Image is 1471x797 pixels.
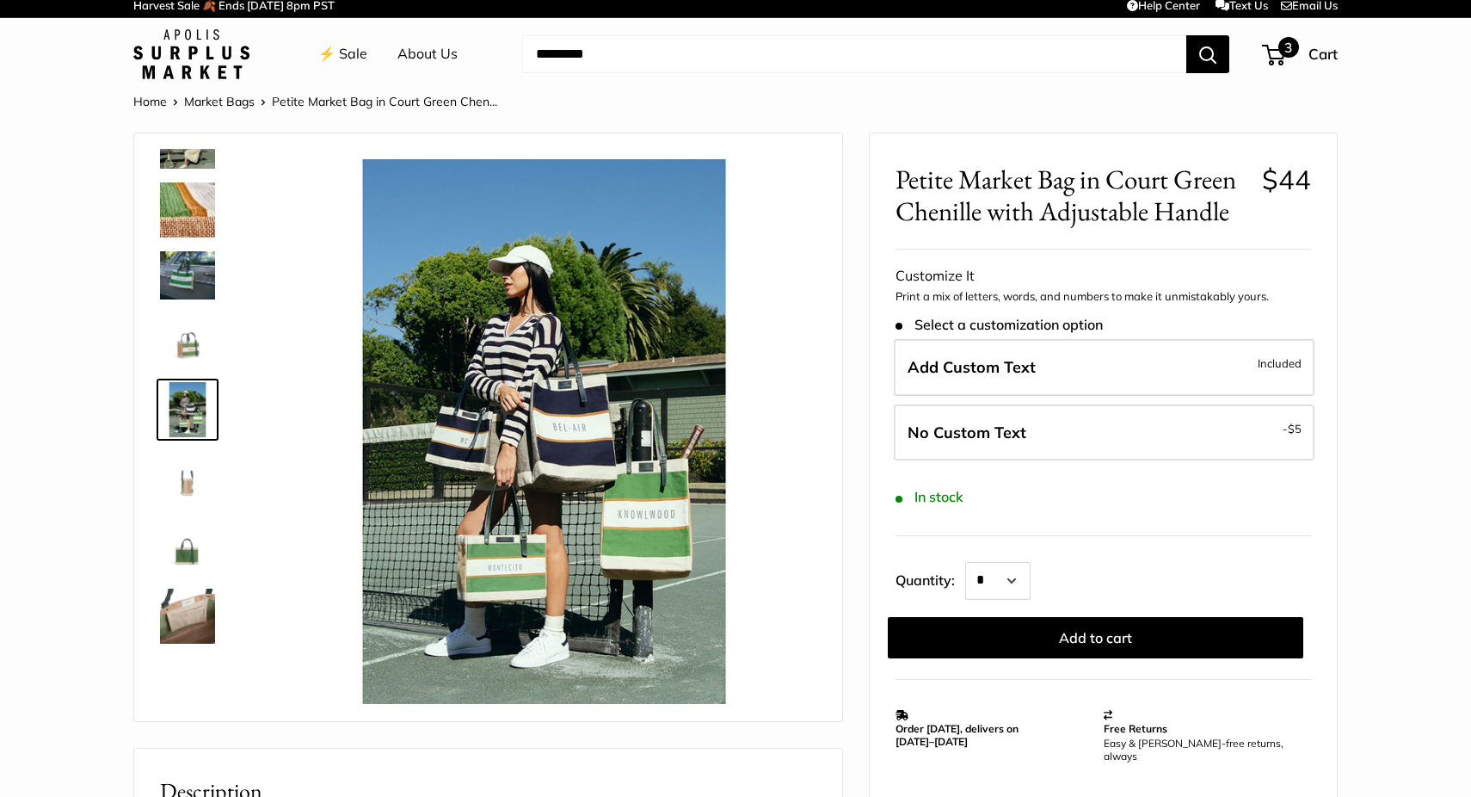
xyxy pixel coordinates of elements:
label: Add Custom Text [894,339,1314,396]
p: Easy & [PERSON_NAME]-free returns, always [1104,737,1303,763]
nav: Breadcrumb [133,90,497,113]
span: Select a customization option [896,317,1103,333]
span: Add Custom Text [908,357,1036,377]
span: In stock [896,489,963,505]
img: description_Part of our original Chenille Collection [160,251,215,299]
label: Leave Blank [894,405,1314,461]
img: Petite Market Bag in Court Green Chenille with Adjustable Handle [160,451,215,506]
strong: Free Returns [1104,722,1167,735]
button: Add to cart [888,617,1303,658]
a: description_Part of our original Chenille Collection [157,248,218,302]
a: 3 Cart [1264,40,1338,68]
img: Petite Market Bag in Court Green Chenille with Adjustable Handle [160,382,215,437]
a: Petite Market Bag in Court Green Chenille with Adjustable Handle [157,448,218,510]
img: Petite Market Bag in Court Green Chenille with Adjustable Handle [272,159,816,704]
img: Petite Market Bag in Court Green Chenille with Adjustable Handle [160,658,215,713]
span: $5 [1288,422,1302,436]
a: Home [133,94,167,109]
span: 3 [1278,37,1299,58]
input: Search... [522,35,1186,73]
span: - [1283,418,1302,439]
strong: Order [DATE], delivers on [DATE]–[DATE] [896,722,1019,748]
span: $44 [1262,163,1311,196]
span: Included [1258,353,1302,374]
span: Petite Market Bag in Court Green Chen... [272,94,497,109]
a: Petite Market Bag in Court Green Chenille with Adjustable Handle [157,585,218,647]
a: Market Bags [184,94,255,109]
img: Petite Market Bag in Court Green Chenille with Adjustable Handle [160,313,215,368]
a: Petite Market Bag in Court Green Chenille with Adjustable Handle [157,654,218,716]
a: Petite Market Bag in Court Green Chenille with Adjustable Handle [157,379,218,441]
button: Search [1186,35,1229,73]
a: description_Stamp of authenticity printed on the back [157,516,218,578]
img: Petite Market Bag in Court Green Chenille with Adjustable Handle [160,589,215,644]
img: Apolis: Surplus Market [133,29,249,79]
label: Quantity: [896,557,965,600]
img: description_Stamp of authenticity printed on the back [160,520,215,575]
a: About Us [397,41,458,67]
img: description_A close up of our first Chenille Jute Market Bag [160,182,215,238]
a: description_A close up of our first Chenille Jute Market Bag [157,179,218,241]
a: Petite Market Bag in Court Green Chenille with Adjustable Handle [157,310,218,372]
p: Print a mix of letters, words, and numbers to make it unmistakably yours. [896,288,1311,306]
a: ⚡️ Sale [318,41,367,67]
span: Cart [1308,45,1338,63]
div: Customize It [896,263,1311,289]
span: Petite Market Bag in Court Green Chenille with Adjustable Handle [896,164,1249,227]
span: No Custom Text [908,423,1026,442]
